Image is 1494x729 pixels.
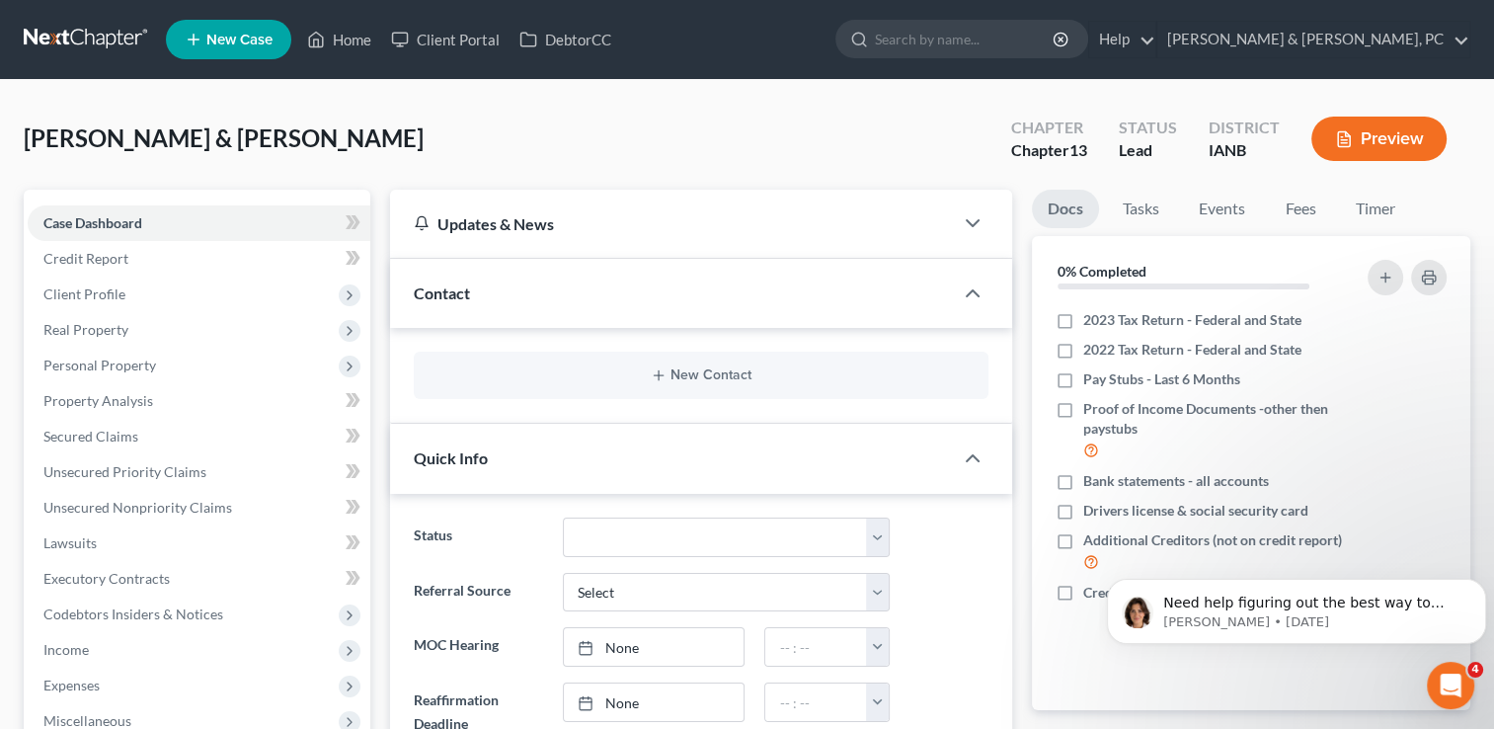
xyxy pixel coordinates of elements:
div: IANB [1209,139,1280,162]
label: Referral Source [404,573,552,612]
span: Real Property [43,321,128,338]
span: 13 [1069,140,1087,159]
label: Status [404,518,552,557]
span: Pay Stubs - Last 6 Months [1083,369,1240,389]
a: Tasks [1107,190,1175,228]
span: Contact [414,283,470,302]
a: Home [297,22,381,57]
p: Message from Emma, sent 1d ago [64,76,362,94]
iframe: Intercom live chat [1427,662,1474,709]
span: Quick Info [414,448,488,467]
span: Miscellaneous [43,712,131,729]
span: Personal Property [43,357,156,373]
a: Events [1183,190,1261,228]
button: New Contact [430,367,973,383]
a: Lawsuits [28,526,370,561]
span: Unsecured Priority Claims [43,463,206,480]
a: Client Portal [381,22,510,57]
a: Secured Claims [28,419,370,454]
input: -- : -- [765,628,867,666]
span: Case Dashboard [43,214,142,231]
input: -- : -- [765,684,867,721]
a: None [564,684,745,721]
a: Help [1089,22,1155,57]
a: None [564,628,745,666]
div: District [1209,117,1280,139]
a: Executory Contracts [28,561,370,597]
span: Client Profile [43,285,125,302]
span: Income [43,641,89,658]
span: Lawsuits [43,534,97,551]
span: 4 [1467,662,1483,678]
span: Secured Claims [43,428,138,445]
span: 2023 Tax Return - Federal and State [1083,310,1301,330]
span: [PERSON_NAME] & [PERSON_NAME] [24,123,424,152]
a: Fees [1269,190,1332,228]
label: MOC Hearing [404,627,552,667]
span: Expenses [43,677,100,693]
span: Proof of Income Documents -other then paystubs [1083,399,1344,439]
button: Preview [1311,117,1447,161]
span: Executory Contracts [43,570,170,587]
span: Drivers license & social security card [1083,501,1308,521]
a: Timer [1340,190,1411,228]
div: Updates & News [414,213,929,234]
span: Credit Report [43,250,128,267]
a: Unsecured Priority Claims [28,454,370,490]
div: Chapter [1011,139,1087,162]
span: Property Analysis [43,392,153,409]
span: 2022 Tax Return - Federal and State [1083,340,1301,360]
span: Codebtors Insiders & Notices [43,606,223,622]
a: Docs [1032,190,1099,228]
input: Search by name... [875,21,1056,57]
span: Bank statements - all accounts [1083,471,1269,491]
iframe: Intercom notifications message [1099,537,1494,676]
a: Unsecured Nonpriority Claims [28,490,370,526]
a: Case Dashboard [28,205,370,241]
a: Property Analysis [28,383,370,419]
span: Credit Counseling Certificate [1083,583,1260,603]
div: Status [1119,117,1177,139]
a: Credit Report [28,241,370,277]
div: Chapter [1011,117,1087,139]
span: Unsecured Nonpriority Claims [43,499,232,516]
div: Lead [1119,139,1177,162]
a: [PERSON_NAME] & [PERSON_NAME], PC [1157,22,1469,57]
strong: 0% Completed [1058,263,1146,280]
span: Additional Creditors (not on credit report) [1083,530,1342,550]
span: New Case [206,33,273,47]
span: Need help figuring out the best way to enter your client's income? Here's a quick article to show... [64,57,347,152]
a: DebtorCC [510,22,621,57]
